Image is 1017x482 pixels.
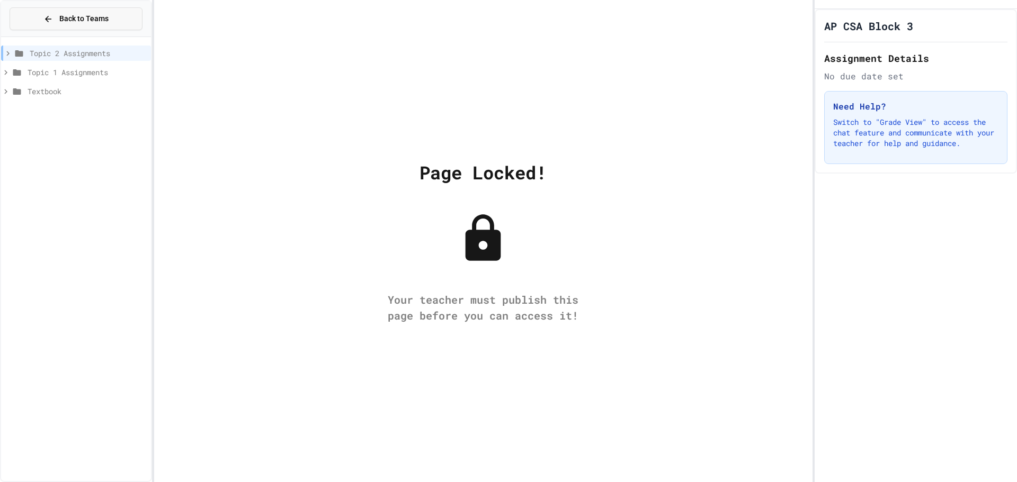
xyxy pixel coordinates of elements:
[28,67,147,78] span: Topic 1 Assignments
[377,292,589,323] div: Your teacher must publish this page before you can access it!
[10,7,142,30] button: Back to Teams
[833,117,998,149] p: Switch to "Grade View" to access the chat feature and communicate with your teacher for help and ...
[420,159,547,186] div: Page Locked!
[833,100,998,113] h3: Need Help?
[59,13,109,24] span: Back to Teams
[824,19,913,33] h1: AP CSA Block 3
[30,48,147,59] span: Topic 2 Assignments
[28,86,147,97] span: Textbook
[824,70,1007,83] div: No due date set
[824,51,1007,66] h2: Assignment Details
